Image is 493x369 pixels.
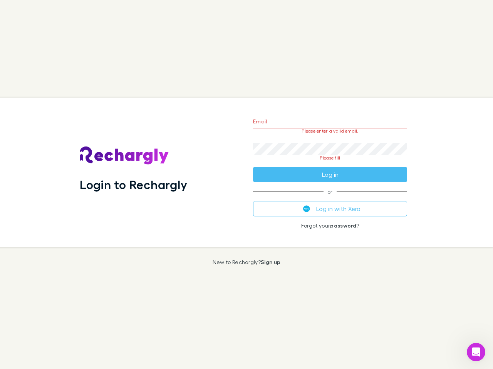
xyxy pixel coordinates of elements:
[253,155,407,161] p: Please fill
[80,146,169,165] img: Rechargly's Logo
[467,343,485,361] iframe: Intercom live chat
[253,128,407,134] p: Please enter a valid email.
[253,223,407,229] p: Forgot your ?
[261,259,280,265] a: Sign up
[253,201,407,216] button: Log in with Xero
[253,167,407,182] button: Log in
[330,222,356,229] a: password
[213,259,281,265] p: New to Rechargly?
[303,205,310,212] img: Xero's logo
[80,177,187,192] h1: Login to Rechargly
